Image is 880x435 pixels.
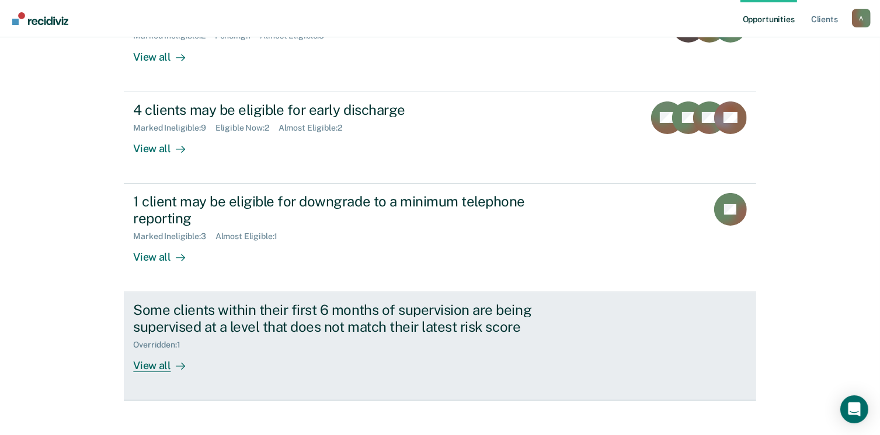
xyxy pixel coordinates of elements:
div: 1 client may be eligible for downgrade to a minimum telephone reporting [133,193,543,227]
div: Some clients within their first 6 months of supervision are being supervised at a level that does... [133,301,543,335]
div: Almost Eligible : 2 [279,123,352,133]
a: 1 client may be eligible for downgrade to a minimum telephone reportingMarked Ineligible:3Almost ... [124,184,756,292]
div: Marked Ineligible : 3 [133,231,215,241]
div: Open Intercom Messenger [840,395,868,423]
div: Almost Eligible : 1 [215,231,287,241]
a: 4 clients may be eligible for early dischargeMarked Ineligible:9Eligible Now:2Almost Eligible:2Vi... [124,92,756,184]
a: Some clients within their first 6 months of supervision are being supervised at a level that does... [124,292,756,401]
div: View all [133,349,199,372]
button: Profile dropdown button [852,9,871,27]
div: View all [133,241,199,264]
div: Marked Ineligible : 9 [133,123,215,133]
div: Eligible Now : 2 [215,123,279,133]
div: Overridden : 1 [133,340,189,350]
div: View all [133,132,199,155]
img: Recidiviz [12,12,68,25]
div: 4 clients may be eligible for early discharge [133,101,543,118]
div: View all [133,41,199,64]
div: A [852,9,871,27]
